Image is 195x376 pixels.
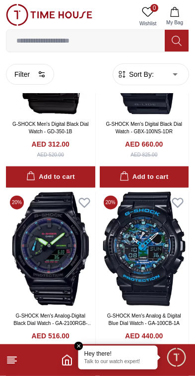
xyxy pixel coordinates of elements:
span: 0 [150,4,158,12]
a: G-SHOCK Men's Analog & Digital Blue Dial Watch - GA-100CB-1A [107,313,181,326]
h4: AED 660.00 [125,139,163,149]
button: Sort By: [117,69,154,79]
span: My Bag [162,19,187,26]
div: Add to cart [26,171,75,183]
a: G-SHOCK Men's Analog-Digital Black Dial Watch - GA-2100RGB-1ADR [13,313,92,333]
a: G-SHOCK Men's Digital Black Dial Watch - GBX-100NS-1DR [106,121,182,134]
img: ... [6,4,92,26]
button: Add to cart [100,166,189,188]
div: AED 550.00 [130,343,157,350]
p: Talk to our watch expert! [84,359,152,366]
h4: AED 516.00 [32,331,69,341]
div: Chat Widget [166,347,188,369]
h4: AED 440.00 [125,331,163,341]
img: G-SHOCK Men's Analog & Digital Blue Dial Watch - GA-100CB-1A [100,192,189,306]
div: AED 825.00 [130,151,157,159]
div: AED 520.00 [37,151,64,159]
span: 20 % [104,196,118,210]
div: Hey there! [84,350,152,358]
span: 20 % [10,196,24,210]
div: AED 645.00 [37,343,64,350]
em: Close tooltip [74,342,83,351]
span: Sort By: [127,69,154,79]
img: G-SHOCK Men's Analog-Digital Black Dial Watch - GA-2100RGB-1ADR [6,192,95,306]
a: G-SHOCK Men's Digital Black Dial Watch - GD-350-1B [12,121,89,134]
a: 0Wishlist [135,4,160,29]
button: Filter [6,64,54,85]
button: My Bag [160,4,189,29]
div: Add to cart [120,171,168,183]
h4: AED 312.00 [32,139,69,149]
span: Wishlist [135,20,160,27]
button: Add to cart [6,166,95,188]
a: Home [61,354,73,366]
